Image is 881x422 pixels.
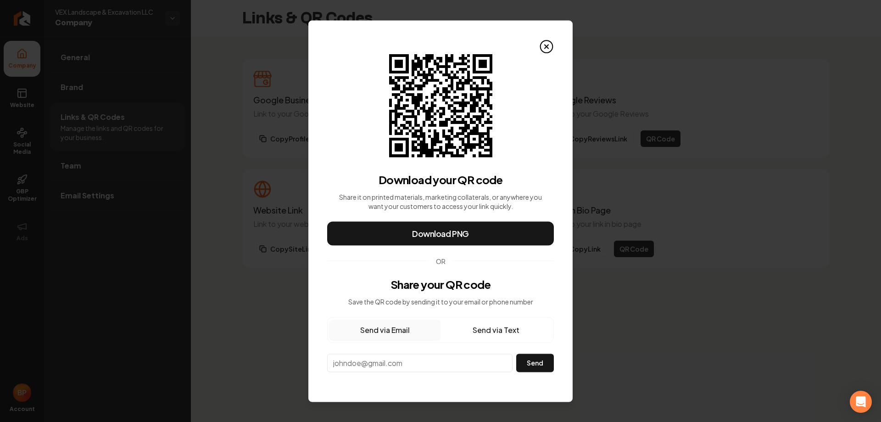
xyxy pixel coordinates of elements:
[436,256,446,265] span: OR
[329,320,440,340] button: Send via Email
[390,276,491,291] h3: Share your QR code
[516,354,554,372] button: Send
[338,192,543,210] p: Share it on printed materials, marketing collaterals, or anywhere you want your customers to acce...
[327,221,554,245] button: Download PNG
[412,227,469,240] span: Download PNG
[379,172,502,186] h3: Download your QR code
[440,320,552,340] button: Send via Text
[327,354,513,372] input: johndoe@gmail.com
[348,297,533,306] p: Save the QR code by sending it to your email or phone number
